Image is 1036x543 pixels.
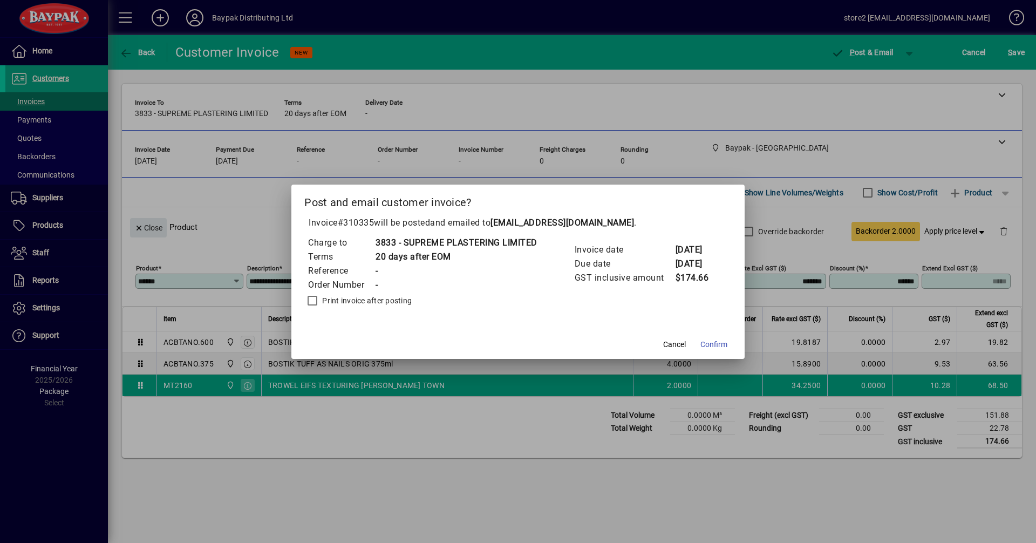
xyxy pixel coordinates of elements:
span: and emailed to [430,218,634,228]
span: Cancel [663,339,686,350]
td: Due date [574,257,675,271]
td: Charge to [308,236,375,250]
p: Invoice will be posted . [304,216,732,229]
td: 3833 - SUPREME PLASTERING LIMITED [375,236,537,250]
span: #310335 [338,218,374,228]
td: - [375,278,537,292]
td: GST inclusive amount [574,271,675,285]
td: - [375,264,537,278]
label: Print invoice after posting [320,295,412,306]
td: Reference [308,264,375,278]
span: Confirm [700,339,727,350]
button: Cancel [657,335,692,355]
b: [EMAIL_ADDRESS][DOMAIN_NAME] [490,218,634,228]
td: 20 days after EOM [375,250,537,264]
td: Terms [308,250,375,264]
td: [DATE] [675,243,718,257]
button: Confirm [696,335,732,355]
td: $174.66 [675,271,718,285]
td: Invoice date [574,243,675,257]
td: [DATE] [675,257,718,271]
td: Order Number [308,278,375,292]
h2: Post and email customer invoice? [291,185,745,216]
